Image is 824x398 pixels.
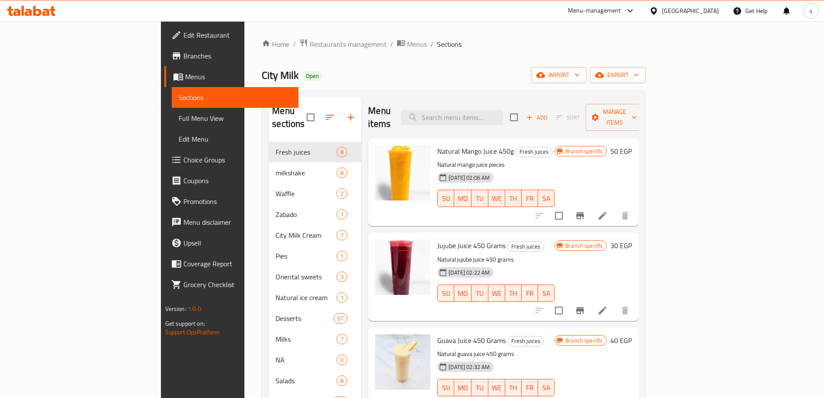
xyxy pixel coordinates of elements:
span: Oriental sweets [276,272,337,282]
span: Guava Juice 450 Grams [437,334,506,347]
span: TH [509,192,518,205]
div: items [337,355,347,365]
span: Waffle [276,188,337,199]
a: Upsell [164,233,298,253]
div: Desserts57 [269,308,361,329]
span: a [809,6,812,16]
span: 0 [337,356,347,364]
span: Branches [183,51,292,61]
button: SA [538,190,555,207]
span: Branch specific [562,242,606,250]
a: Edit menu item [597,305,608,316]
a: Grocery Checklist [164,274,298,295]
span: Select all sections [301,108,320,126]
a: Branches [164,45,298,66]
span: NA [276,355,337,365]
div: milkshake [276,168,337,178]
span: TU [475,192,484,205]
div: Desserts [276,313,333,324]
span: Coverage Report [183,259,292,269]
span: SA [542,382,551,394]
span: Select to update [550,301,568,320]
span: SU [441,382,451,394]
span: Select to update [550,207,568,225]
a: Promotions [164,191,298,212]
a: Coupons [164,170,298,191]
span: 8 [337,169,347,177]
p: Natural jujube juice 450 grams [437,254,555,265]
div: items [337,272,347,282]
span: 8 [337,148,347,156]
span: WE [492,382,502,394]
div: items [337,292,347,303]
span: Edit Menu [179,134,292,144]
span: Upsell [183,238,292,248]
a: Menu disclaimer [164,212,298,233]
div: items [337,168,347,178]
span: City Milk Cream [276,230,337,240]
span: [DATE] 02:32 AM [445,363,493,371]
span: Pies [276,251,337,261]
a: Menus [164,66,298,87]
span: Add item [523,111,551,124]
p: Natural guava juice 450 grams [437,349,555,359]
button: TU [471,379,488,396]
span: Fresh juices [516,147,552,157]
button: TU [471,285,488,302]
div: Menu-management [568,6,621,16]
span: [DATE] 02:06 AM [445,174,493,182]
span: Branch specific [562,147,606,155]
button: TH [505,285,522,302]
button: WE [488,285,505,302]
div: Salads8 [269,370,361,391]
span: SA [542,192,551,205]
button: SA [538,285,555,302]
span: Fresh juices [276,147,337,157]
span: Milks [276,334,337,344]
button: delete [615,300,635,321]
span: SA [542,287,551,300]
div: items [337,147,347,157]
div: milkshake8 [269,162,361,183]
span: Zabado [276,209,337,220]
button: Branch-specific-item [570,300,590,321]
button: MO [454,379,471,396]
span: SU [441,192,451,205]
div: Pies1 [269,246,361,266]
div: items [337,251,347,261]
div: Oriental sweets3 [269,266,361,287]
span: Coupons [183,175,292,186]
li: / [390,39,393,49]
img: Guava Juice 450 Grams [375,334,430,390]
span: SU [441,287,451,300]
div: items [337,375,347,386]
span: FR [525,287,535,300]
div: Open [302,71,322,81]
a: Edit menu item [597,210,608,221]
button: TU [471,190,488,207]
span: 1 [337,294,347,302]
span: 1.0.0 [188,303,201,314]
div: Fresh juices8 [269,142,361,162]
span: MO [458,287,468,300]
a: Support.OpsPlatform [165,327,220,338]
button: FR [522,285,538,302]
a: Choice Groups [164,149,298,170]
div: Natural ice cream1 [269,287,361,308]
img: Natural Mango Juice 450g [375,145,430,201]
div: items [337,209,347,220]
span: 57 [334,314,347,323]
span: Select section first [551,111,586,124]
span: Salads [276,375,337,386]
a: Full Menu View [172,108,298,129]
button: delete [615,205,635,226]
h6: 30 EGP [610,239,632,252]
button: TH [505,379,522,396]
span: Jujube Juice 450 Grams [437,239,506,252]
span: Select section [505,108,523,126]
span: Menu disclaimer [183,217,292,227]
